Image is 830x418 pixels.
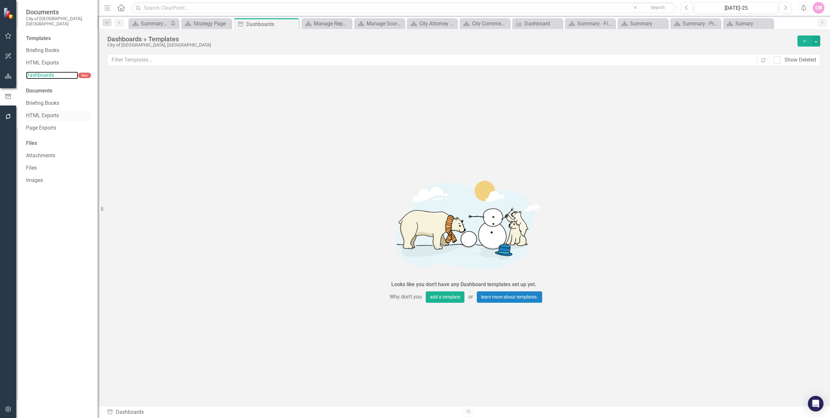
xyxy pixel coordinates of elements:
div: Manage Scorecards [367,20,403,28]
a: Briefing Books [26,47,91,54]
button: LW [813,2,824,14]
div: City of [GEOGRAPHIC_DATA], [GEOGRAPHIC_DATA] [107,43,794,48]
input: Filter Templates... [107,54,757,66]
div: Dashboards » Templates [107,35,794,43]
div: Manage Reports [314,20,350,28]
span: Search [651,5,665,10]
a: City Attorney (1000) [408,20,455,28]
div: Summary - Financial Services Administration (1501) [577,20,613,28]
a: Files [26,164,91,172]
div: Documents [26,87,91,95]
a: Dashboard [514,20,561,28]
span: Documents [26,8,91,16]
img: ClearPoint Strategy [3,7,15,19]
span: or [464,291,477,303]
a: learn more about templates. [477,291,542,303]
div: Templates [26,35,91,42]
div: Summary [630,20,666,28]
a: HTML Exports [26,112,91,119]
span: Why don't you [386,291,426,303]
a: Images [26,177,91,184]
a: Manage Reports [303,20,350,28]
a: Manage Scorecards [356,20,403,28]
div: [DATE]-25 [697,4,775,12]
a: Briefing Books [26,100,91,107]
a: Summary [619,20,666,28]
div: Show Deleted [784,56,816,64]
div: Dashboard [525,20,561,28]
a: Summary - Financial Services Administration (1501) [567,20,613,28]
div: City Attorney (1000) [419,20,455,28]
div: Sumary [735,20,771,28]
small: City of [GEOGRAPHIC_DATA], [GEOGRAPHIC_DATA] [26,16,91,27]
a: Summary - Code Enforcement (3020) [130,20,169,28]
input: Search ClearPoint... [132,2,676,14]
a: City Commission (0100) [461,20,508,28]
div: Open Intercom Messenger [808,396,823,411]
a: HTML Exports [26,59,91,67]
a: Summary - Program Description (1300) [672,20,719,28]
div: Files [26,140,91,147]
div: Summary - Code Enforcement (3020) [141,20,169,28]
div: Looks like you don't have any Dashboard templates set up yet. [391,281,536,288]
button: [DATE]-25 [695,2,778,14]
div: Dashboards [246,20,297,28]
button: Search [642,3,674,12]
div: Dashboards [107,409,459,416]
button: add a template [426,291,464,303]
div: Strategy Page [194,20,230,28]
div: City Commission (0100) [472,20,508,28]
div: Summary - Program Description (1300) [683,20,719,28]
a: Attachments [26,152,91,160]
img: Getting started [366,170,561,279]
a: Dashboards [26,72,78,79]
a: Strategy Page [183,20,230,28]
a: Page Exports [26,124,91,132]
a: Sumary [725,20,771,28]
